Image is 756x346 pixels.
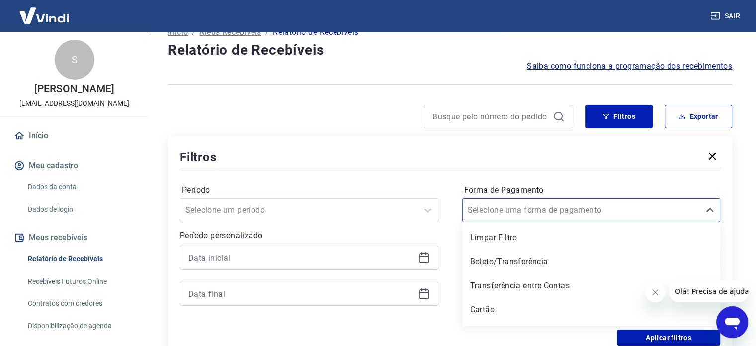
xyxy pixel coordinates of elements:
p: / [265,26,269,38]
a: Relatório de Recebíveis [24,249,137,269]
div: Transferência entre Contas [462,276,721,296]
input: Data final [188,286,414,301]
button: Exportar [665,105,732,128]
a: Disponibilização de agenda [24,316,137,336]
a: Recebíveis Futuros Online [24,271,137,292]
label: Período [182,184,436,196]
a: Dados de login [24,199,137,220]
a: Dados da conta [24,177,137,197]
p: Relatório de Recebíveis [273,26,358,38]
div: Limpar Filtro [462,228,721,248]
input: Data inicial [188,250,414,265]
p: [PERSON_NAME] [34,84,114,94]
a: Contratos com credores [24,293,137,314]
span: Olá! Precisa de ajuda? [6,7,84,15]
div: Cartão [462,300,721,320]
a: Início [168,26,188,38]
div: PIX [462,324,721,344]
iframe: Botão para abrir a janela de mensagens [716,306,748,338]
p: Período personalizado [180,230,438,242]
button: Sair [708,7,744,25]
div: S [55,40,94,80]
button: Meu cadastro [12,155,137,177]
button: Meus recebíveis [12,227,137,249]
input: Busque pelo número do pedido [432,109,549,124]
a: Meus Recebíveis [200,26,261,38]
a: Saiba como funciona a programação dos recebimentos [527,60,732,72]
iframe: Fechar mensagem [645,282,665,302]
p: [EMAIL_ADDRESS][DOMAIN_NAME] [19,98,129,109]
p: / [192,26,195,38]
h4: Relatório de Recebíveis [168,40,732,60]
label: Forma de Pagamento [464,184,719,196]
a: Início [12,125,137,147]
button: Filtros [585,105,653,128]
h5: Filtros [180,149,217,165]
img: Vindi [12,0,77,31]
div: Boleto/Transferência [462,252,721,272]
button: Aplicar filtros [617,330,720,346]
iframe: Mensagem da empresa [669,280,748,302]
